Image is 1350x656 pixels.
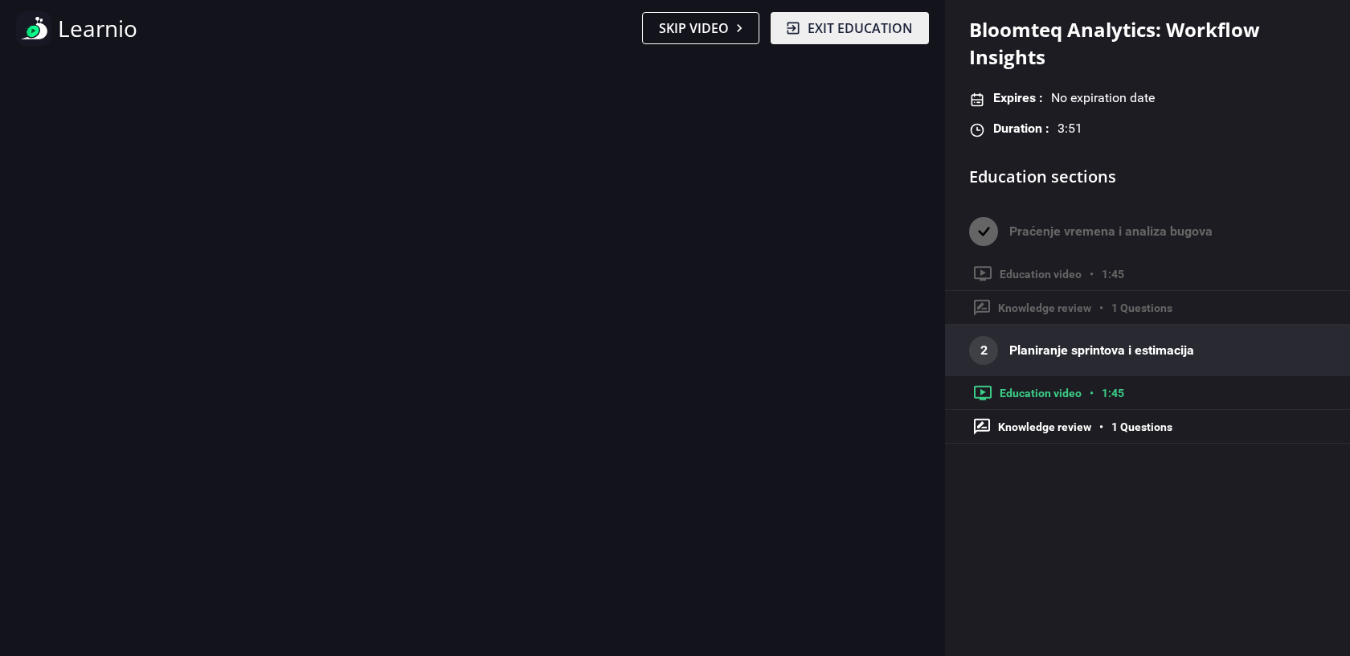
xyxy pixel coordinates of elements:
[1000,264,1082,284] span: Education video
[1090,264,1094,284] span: •
[1102,383,1124,403] span: 1:45
[993,88,1043,108] span: Expires :
[16,11,137,46] a: Learnio
[998,298,1091,318] span: Knowledge review
[1009,222,1213,241] div: Praćenje vremena i analiza bugova
[1111,298,1172,318] span: 1 Questions
[1111,417,1172,437] span: 1 Questions
[993,119,1049,138] span: Duration :
[969,167,1326,187] h1: Education sections
[969,16,1326,71] h1: Bloomteq Analytics: Workflow Insights
[980,338,988,363] span: 2
[1090,383,1094,403] span: •
[1000,383,1082,403] span: Education video
[978,227,990,236] img: education-completed-checkmark
[1102,264,1124,284] span: 1:45
[1099,417,1103,437] span: •
[808,18,913,38] span: Exit education
[787,22,800,35] img: exit-education-icon
[737,24,742,32] img: exit-education-icon
[998,417,1091,437] span: Knowledge review
[974,299,990,316] img: quiz-icon
[1051,88,1155,108] span: No expiration date
[1009,341,1194,360] div: Planiranje sprintova i estimacija
[659,18,729,38] span: Skip video
[974,385,992,400] img: education-icon
[974,418,990,435] img: quiz-icon
[974,266,992,281] img: education-icon
[642,12,759,44] button: Skip video
[1057,119,1082,138] span: 3:51
[771,12,929,44] button: Exit education
[1099,298,1103,318] span: •
[58,14,137,42] span: Learnio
